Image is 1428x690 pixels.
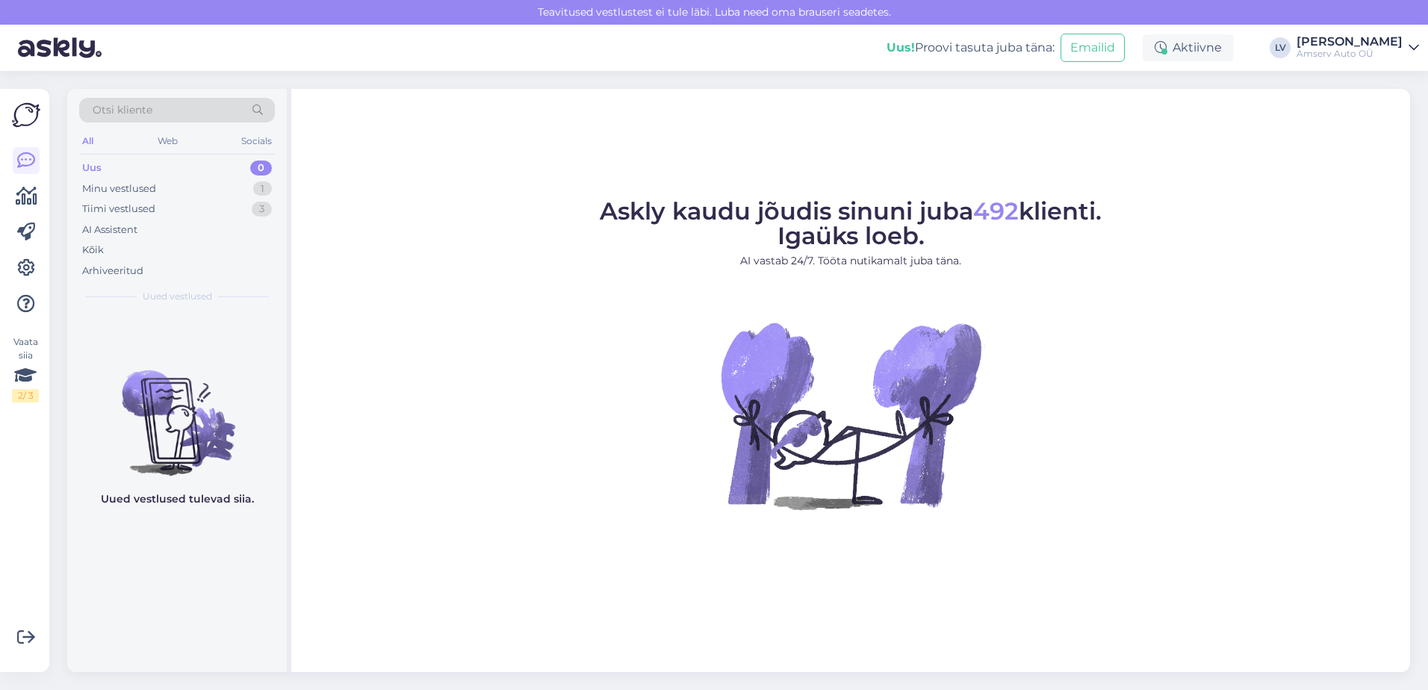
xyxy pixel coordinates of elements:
[252,202,272,217] div: 3
[101,491,254,507] p: Uued vestlused tulevad siia.
[67,344,287,478] img: No chats
[887,40,915,55] b: Uus!
[155,131,181,151] div: Web
[1143,34,1234,61] div: Aktiivne
[238,131,275,151] div: Socials
[600,253,1102,269] p: AI vastab 24/7. Tööta nutikamalt juba täna.
[82,264,143,279] div: Arhiveeritud
[1297,36,1403,48] div: [PERSON_NAME]
[93,102,152,118] span: Otsi kliente
[973,196,1019,226] span: 492
[887,39,1055,57] div: Proovi tasuta juba täna:
[253,181,272,196] div: 1
[82,202,155,217] div: Tiimi vestlused
[12,101,40,129] img: Askly Logo
[143,290,212,303] span: Uued vestlused
[250,161,272,175] div: 0
[1270,37,1291,58] div: LV
[79,131,96,151] div: All
[12,389,39,402] div: 2 / 3
[82,223,137,237] div: AI Assistent
[600,196,1102,250] span: Askly kaudu jõudis sinuni juba klienti. Igaüks loeb.
[82,181,156,196] div: Minu vestlused
[1297,48,1403,60] div: Amserv Auto OÜ
[716,281,985,550] img: No Chat active
[12,335,39,402] div: Vaata siia
[1297,36,1419,60] a: [PERSON_NAME]Amserv Auto OÜ
[1061,34,1125,62] button: Emailid
[82,243,104,258] div: Kõik
[82,161,102,175] div: Uus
